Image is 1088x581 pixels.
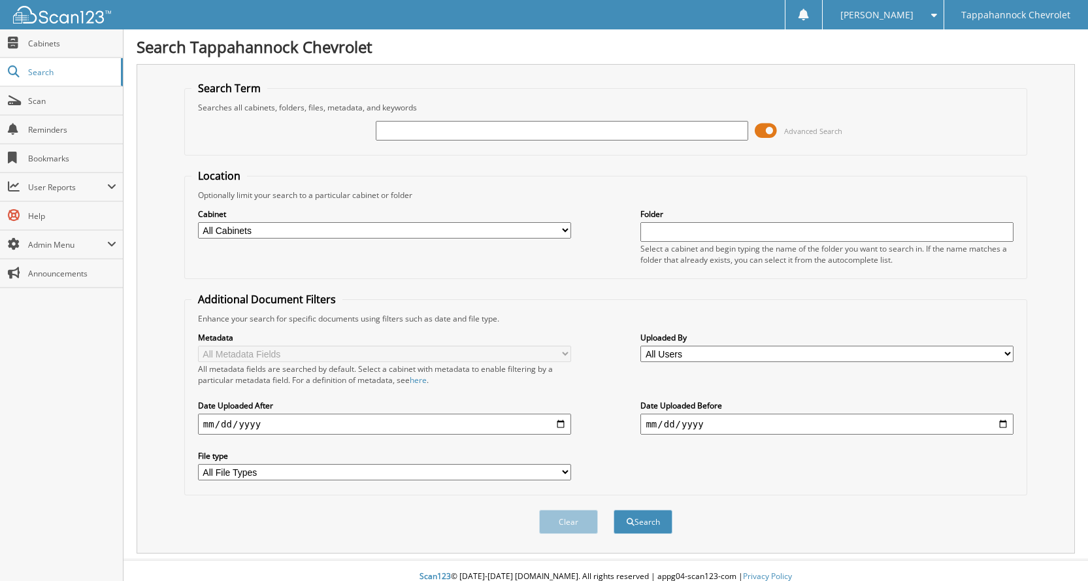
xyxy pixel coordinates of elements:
span: Cabinets [28,38,116,49]
label: Metadata [198,332,571,343]
legend: Search Term [191,81,267,95]
label: File type [198,450,571,461]
span: Reminders [28,124,116,135]
span: Announcements [28,268,116,279]
input: start [198,414,571,435]
span: [PERSON_NAME] [840,11,914,19]
legend: Additional Document Filters [191,292,342,307]
span: Admin Menu [28,239,107,250]
label: Cabinet [198,208,571,220]
img: scan123-logo-white.svg [13,6,111,24]
span: Search [28,67,114,78]
span: Advanced Search [784,126,842,136]
span: Bookmarks [28,153,116,164]
label: Folder [640,208,1014,220]
a: here [410,374,427,386]
label: Uploaded By [640,332,1014,343]
div: Searches all cabinets, folders, files, metadata, and keywords [191,102,1020,113]
button: Search [614,510,672,534]
div: Enhance your search for specific documents using filters such as date and file type. [191,313,1020,324]
span: Help [28,210,116,222]
span: User Reports [28,182,107,193]
div: All metadata fields are searched by default. Select a cabinet with metadata to enable filtering b... [198,363,571,386]
h1: Search Tappahannock Chevrolet [137,36,1075,58]
span: Scan [28,95,116,107]
label: Date Uploaded After [198,400,571,411]
div: Select a cabinet and begin typing the name of the folder you want to search in. If the name match... [640,243,1014,265]
label: Date Uploaded Before [640,400,1014,411]
input: end [640,414,1014,435]
span: Tappahannock Chevrolet [961,11,1070,19]
button: Clear [539,510,598,534]
div: Optionally limit your search to a particular cabinet or folder [191,190,1020,201]
legend: Location [191,169,247,183]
